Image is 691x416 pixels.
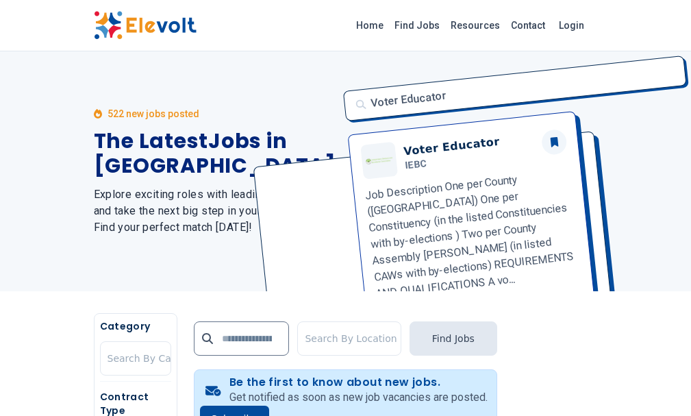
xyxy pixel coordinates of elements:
[551,12,592,39] a: Login
[389,14,445,36] a: Find Jobs
[351,14,389,36] a: Home
[410,321,497,356] button: Find Jobs
[229,389,488,406] p: Get notified as soon as new job vacancies are posted.
[94,129,336,178] h1: The Latest Jobs in [GEOGRAPHIC_DATA]
[94,186,336,236] h2: Explore exciting roles with leading companies and take the next big step in your career. Find you...
[505,14,551,36] a: Contact
[94,11,197,40] img: Elevolt
[229,376,488,389] h4: Be the first to know about new jobs.
[108,107,199,121] p: 522 new jobs posted
[100,319,172,333] h5: Category
[445,14,505,36] a: Resources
